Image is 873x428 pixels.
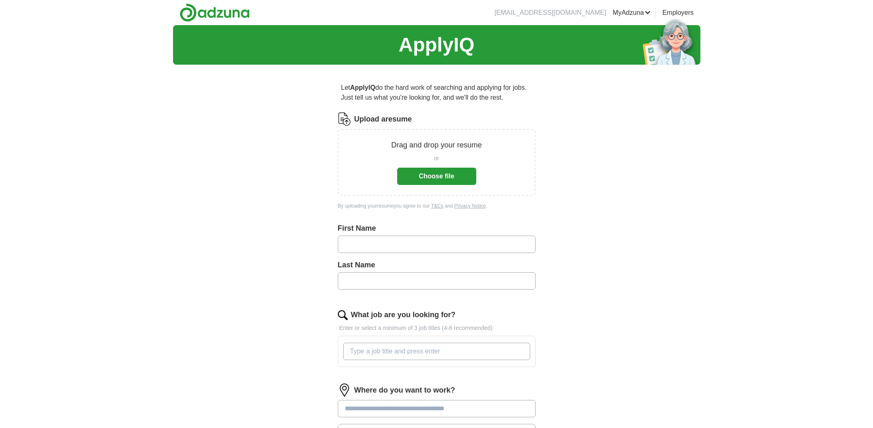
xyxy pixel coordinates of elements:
[343,343,530,360] input: Type a job title and press enter
[397,168,476,185] button: Choose file
[613,8,651,18] a: MyAdzuna
[338,384,351,397] img: location.png
[391,140,482,151] p: Drag and drop your resume
[180,3,250,22] img: Adzuna logo
[338,310,348,320] img: search.png
[338,260,536,271] label: Last Name
[662,8,694,18] a: Employers
[338,80,536,106] p: Let do the hard work of searching and applying for jobs. Just tell us what you're looking for, an...
[431,203,443,209] a: T&Cs
[354,114,412,125] label: Upload a resume
[351,309,456,320] label: What job are you looking for?
[350,84,375,91] strong: ApplyIQ
[338,202,536,210] div: By uploading your resume you agree to our and .
[338,324,536,332] p: Enter or select a minimum of 3 job titles (4-8 recommended)
[454,203,486,209] a: Privacy Notice
[434,154,439,163] span: or
[338,112,351,126] img: CV Icon
[338,223,536,234] label: First Name
[398,30,474,60] h1: ApplyIQ
[494,8,606,18] li: [EMAIL_ADDRESS][DOMAIN_NAME]
[354,385,455,396] label: Where do you want to work?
